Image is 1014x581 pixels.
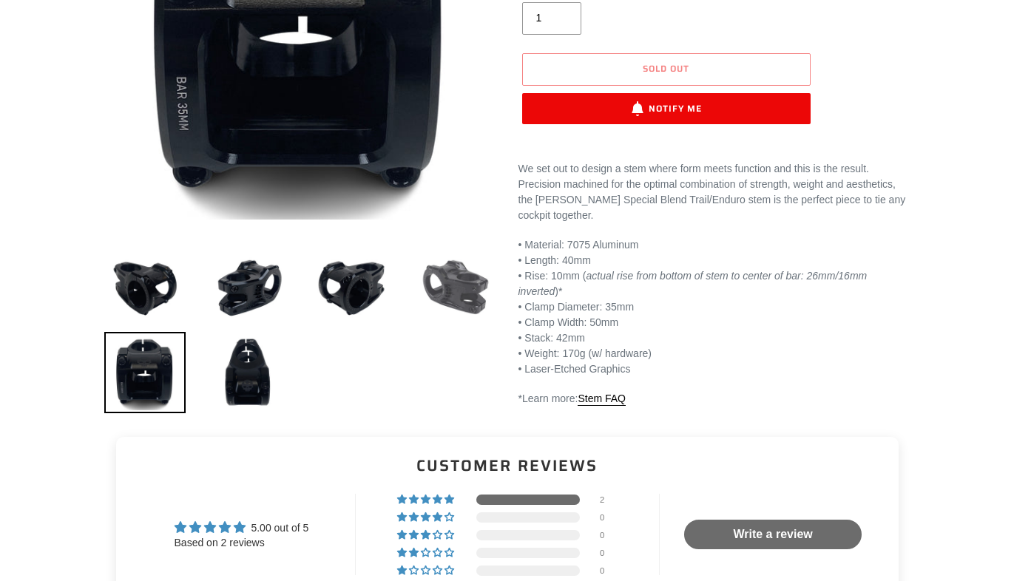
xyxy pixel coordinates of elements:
[251,522,308,534] span: 5.00 out of 5
[208,246,289,327] img: Load image into Gallery viewer, Canfield Special Blend Trail/Enduro MTB Stem
[518,270,868,297] em: actual rise from bottom of stem to center of bar: 26mm/16mm inverted
[518,237,910,377] p: • Material: 7075 Aluminum • Length: 40mm • Rise: 10mm ( )* • Clamp Diameter: 35mm • Clamp Width: ...
[208,332,289,413] img: Load image into Gallery viewer, Canfield Special Blend Trail/Enduro MTB Stem
[578,393,626,406] a: Stem FAQ
[522,53,811,86] button: Sold out
[311,246,393,327] img: Load image into Gallery viewer, Canfield Special Blend Trail/Enduro MTB Stem
[104,332,186,413] img: Load image into Gallery viewer, Canfield Special Blend Trail/Enduro MTB Stem
[600,495,618,505] div: 2
[518,393,578,404] span: *Learn more:
[518,161,910,223] p: We set out to design a stem where form meets function and this is the result. Precision machined ...
[643,61,689,75] span: Sold out
[128,455,887,476] h2: Customer Reviews
[175,519,309,536] div: Average rating is 5.00 stars
[175,536,309,551] div: Based on 2 reviews
[397,495,456,505] div: 100% (2) reviews with 5 star rating
[104,246,186,327] img: Load image into Gallery viewer, Canfield Special Blend Trail/Enduro MTB Stem
[522,93,811,124] button: Notify Me
[415,246,496,327] img: Load image into Gallery viewer, Canfield Special Blend Trail/Enduro MTB Stem
[684,520,862,549] a: Write a review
